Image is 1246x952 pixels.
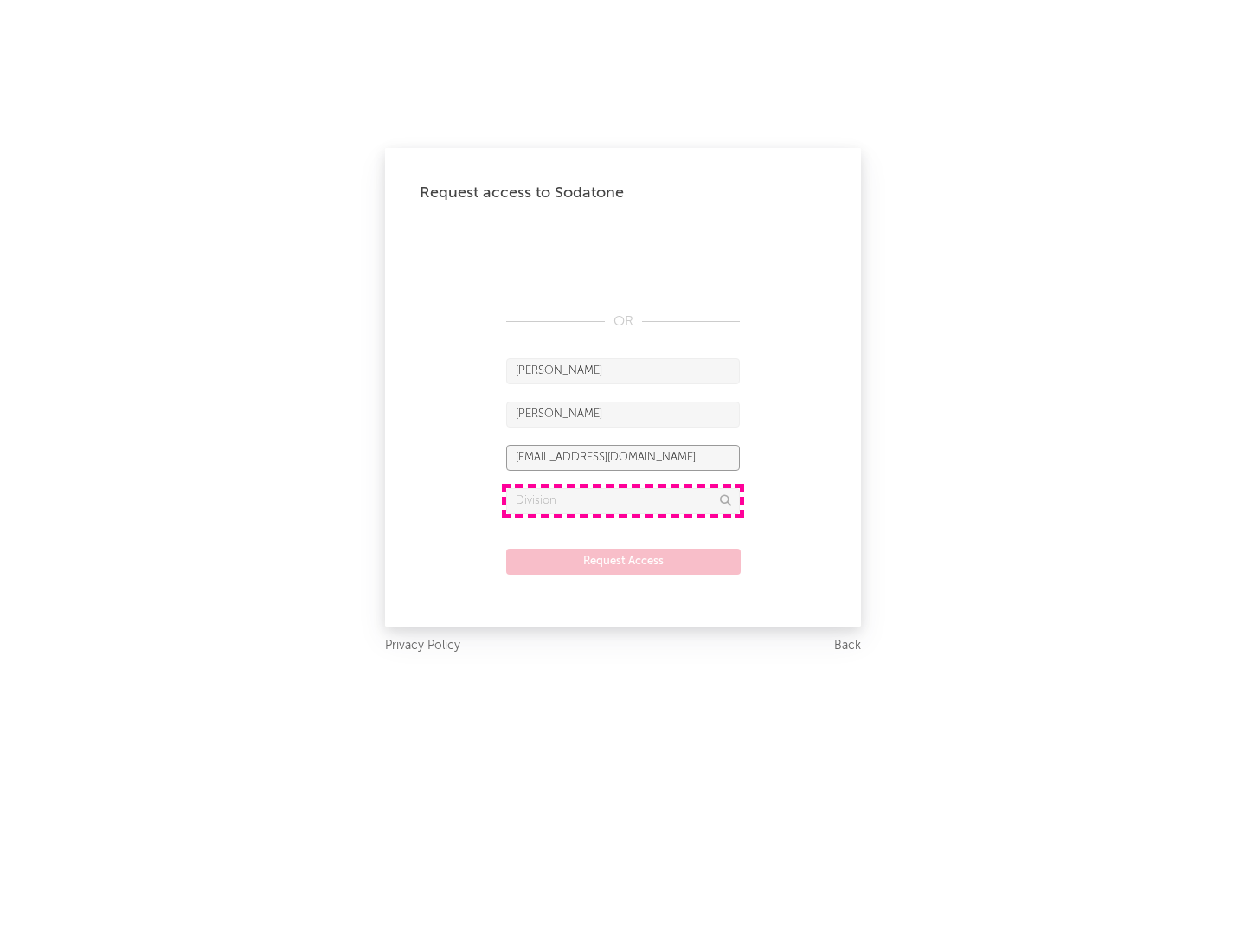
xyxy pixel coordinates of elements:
[506,358,740,384] input: First Name
[506,312,740,332] div: OR
[385,635,460,657] a: Privacy Policy
[506,549,741,575] button: Request Access
[834,635,861,657] a: Back
[506,402,740,428] input: Last Name
[420,183,826,203] div: Request access to Sodatone
[506,445,740,471] input: Email
[506,488,740,514] input: Division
